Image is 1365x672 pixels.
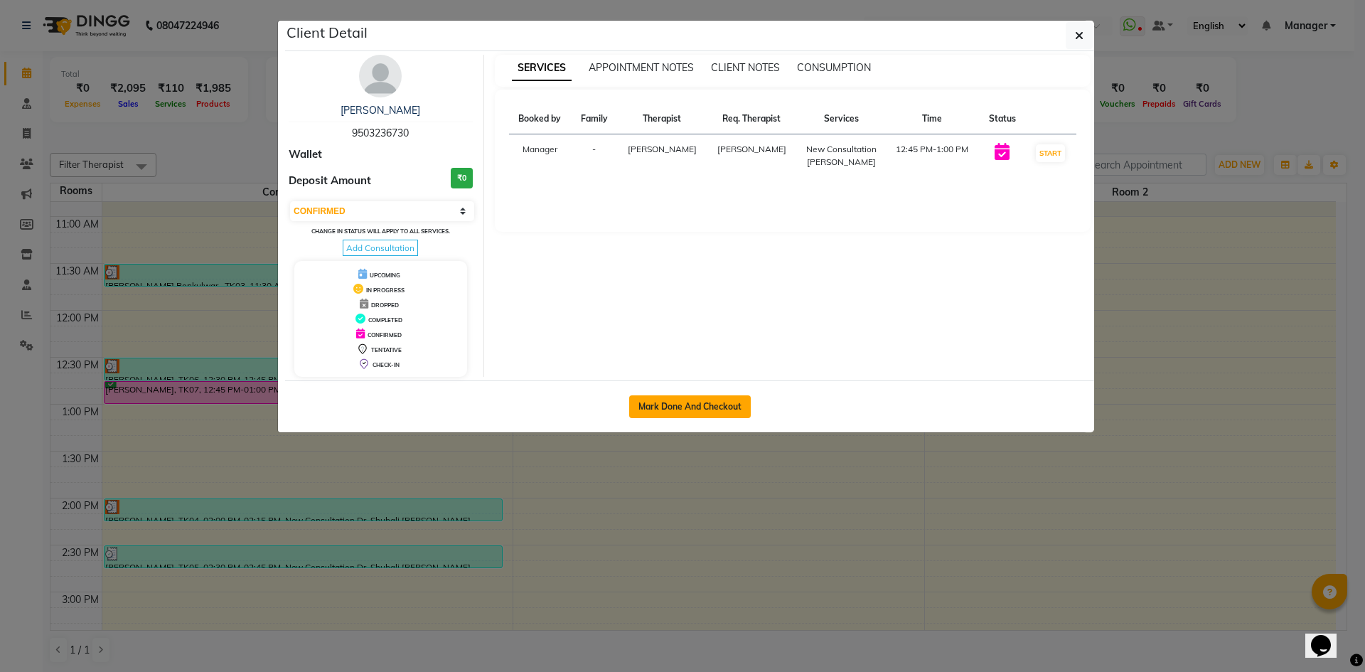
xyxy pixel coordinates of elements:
[979,104,1025,134] th: Status
[509,104,572,134] th: Booked by
[796,104,885,134] th: Services
[368,316,402,324] span: COMPLETED
[512,55,572,81] span: SERVICES
[797,61,871,74] span: CONSUMPTION
[628,144,697,154] span: [PERSON_NAME]
[359,55,402,97] img: avatar
[707,104,796,134] th: Req. Therapist
[589,61,694,74] span: APPOINTMENT NOTES
[311,228,450,235] small: Change in status will apply to all services.
[711,61,780,74] span: CLIENT NOTES
[287,22,368,43] h5: Client Detail
[289,173,371,189] span: Deposit Amount
[886,104,980,134] th: Time
[352,127,409,139] span: 9503236730
[343,240,418,256] span: Add Consultation
[1305,615,1351,658] iframe: chat widget
[717,144,786,154] span: [PERSON_NAME]
[1036,144,1065,162] button: START
[373,361,400,368] span: CHECK-IN
[617,104,707,134] th: Therapist
[368,331,402,338] span: CONFIRMED
[370,272,400,279] span: UPCOMING
[571,134,617,178] td: -
[629,395,751,418] button: Mark Done And Checkout
[289,146,322,163] span: Wallet
[341,104,420,117] a: [PERSON_NAME]
[886,134,980,178] td: 12:45 PM-1:00 PM
[805,143,877,169] div: New Consultation [PERSON_NAME]
[371,346,402,353] span: TENTATIVE
[451,168,473,188] h3: ₹0
[571,104,617,134] th: Family
[509,134,572,178] td: Manager
[366,287,405,294] span: IN PROGRESS
[371,302,399,309] span: DROPPED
